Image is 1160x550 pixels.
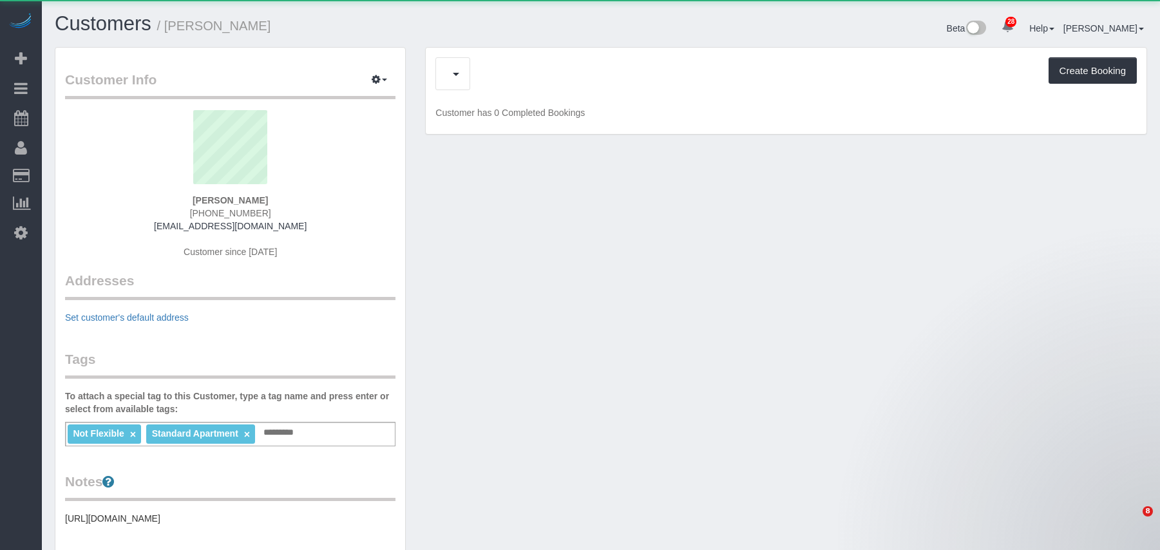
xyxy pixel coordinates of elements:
strong: [PERSON_NAME] [193,195,268,205]
a: [EMAIL_ADDRESS][DOMAIN_NAME] [154,221,307,231]
p: Customer has 0 Completed Bookings [435,106,1137,119]
span: 8 [1143,506,1153,517]
iframe: Intercom live chat [1116,506,1147,537]
span: Customer since [DATE] [184,247,277,257]
a: × [244,429,250,440]
pre: [URL][DOMAIN_NAME] [65,512,395,525]
img: Automaid Logo [8,13,33,31]
legend: Notes [65,472,395,501]
label: To attach a special tag to this Customer, type a tag name and press enter or select from availabl... [65,390,395,415]
span: [PHONE_NUMBER] [190,208,271,218]
legend: Customer Info [65,70,395,99]
a: Set customer's default address [65,312,189,323]
small: / [PERSON_NAME] [157,19,271,33]
span: 28 [1005,17,1016,27]
a: Help [1029,23,1054,33]
a: Customers [55,12,151,35]
span: Standard Apartment [152,428,238,439]
a: [PERSON_NAME] [1063,23,1144,33]
a: 28 [995,13,1020,41]
legend: Tags [65,350,395,379]
a: Beta [947,23,987,33]
button: Create Booking [1049,57,1137,84]
span: Not Flexible [73,428,124,439]
a: × [130,429,136,440]
img: New interface [965,21,986,37]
